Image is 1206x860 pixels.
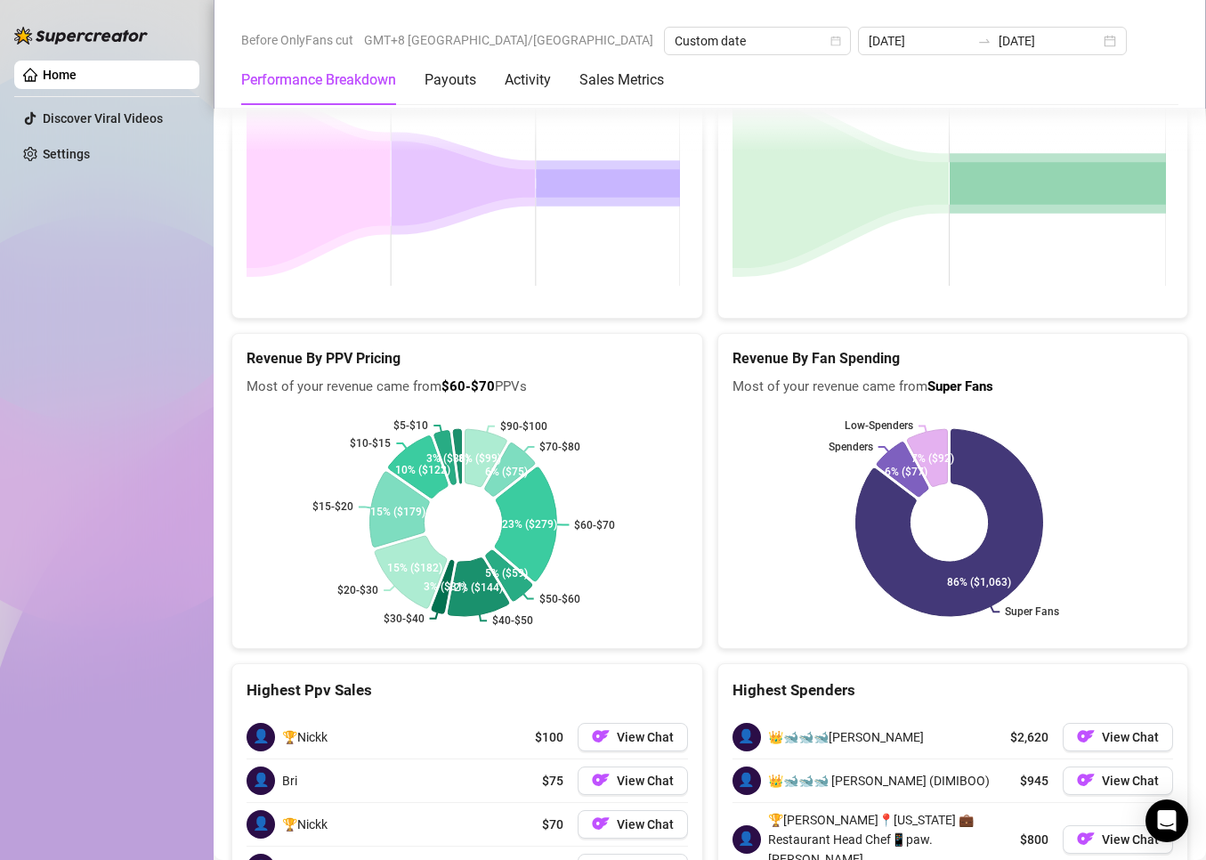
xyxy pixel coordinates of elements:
span: Most of your revenue came from [733,377,1174,398]
span: GMT+8 [GEOGRAPHIC_DATA]/[GEOGRAPHIC_DATA] [364,27,653,53]
text: $50-$60 [539,593,580,605]
button: OFView Chat [578,810,688,839]
span: $945 [1020,771,1048,791]
span: View Chat [617,817,674,832]
div: Open Intercom Messenger [1145,799,1188,842]
a: Home [43,68,77,82]
text: $15-$20 [312,500,353,513]
text: $30-$40 [384,613,425,625]
text: Spenders [828,441,872,453]
span: Bri [282,771,297,791]
text: Low-Spenders [845,419,913,432]
span: 🏆Nickk [282,815,328,834]
span: to [977,34,992,48]
img: OF [592,771,610,789]
span: Most of your revenue came from PPVs [247,377,688,398]
text: $5-$10 [393,419,428,432]
span: $75 [542,771,563,791]
img: OF [592,727,610,745]
text: $10-$15 [350,437,391,450]
span: swap-right [977,34,992,48]
div: Sales Metrics [579,69,664,91]
b: $60-$70 [441,378,495,394]
span: 👑🐋🐋🐋[PERSON_NAME] [768,727,924,747]
span: 👤 [247,767,275,795]
span: 👑🐋🐋🐋 [PERSON_NAME] (DIMIBOO) [768,771,990,791]
span: 👤 [247,723,275,751]
span: 👤 [733,723,761,751]
a: Discover Viral Videos [43,111,163,126]
span: View Chat [617,774,674,788]
img: OF [592,815,610,832]
img: OF [1077,771,1095,789]
span: Before OnlyFans cut [241,27,353,53]
b: Super Fans [927,378,993,394]
a: Settings [43,147,90,161]
span: $70 [542,815,563,834]
div: Highest Spenders [733,678,1174,702]
div: Payouts [425,69,476,91]
input: End date [999,31,1100,51]
button: OFView Chat [1063,723,1173,751]
span: View Chat [1102,774,1159,788]
text: $70-$80 [539,441,580,453]
span: 👤 [733,825,761,854]
text: $20-$30 [337,584,378,596]
h5: Revenue By PPV Pricing [247,348,688,369]
span: View Chat [1102,730,1159,744]
span: View Chat [1102,832,1159,847]
button: OFView Chat [578,723,688,751]
span: 👤 [733,767,761,795]
h5: Revenue By Fan Spending [733,348,1174,369]
div: Performance Breakdown [241,69,396,91]
img: OF [1077,727,1095,745]
text: Super Fans [1005,605,1059,618]
img: logo-BBDzfeDw.svg [14,27,148,45]
div: Activity [505,69,551,91]
button: OFView Chat [1063,767,1173,795]
text: $90-$100 [500,420,547,433]
span: $800 [1020,830,1048,849]
span: 👤 [247,810,275,839]
span: View Chat [617,730,674,744]
img: OF [1077,830,1095,848]
input: Start date [869,31,970,51]
div: Highest Ppv Sales [247,678,688,702]
span: Custom date [675,28,840,54]
span: 🏆Nickk [282,727,328,747]
text: $40-$50 [492,614,533,627]
button: OFView Chat [578,767,688,795]
span: calendar [830,36,841,46]
span: $100 [535,727,563,747]
text: $60-$70 [574,518,615,531]
button: OFView Chat [1063,825,1173,854]
span: $2,620 [1010,727,1048,747]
